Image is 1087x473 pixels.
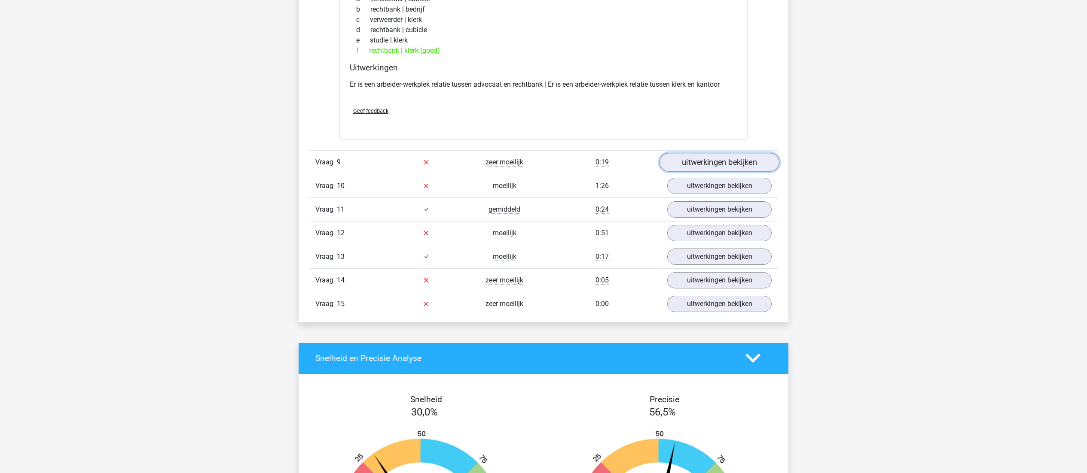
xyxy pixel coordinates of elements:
span: 56,5% [649,406,676,418]
span: 11 [337,205,345,213]
span: 0:24 [595,205,609,214]
span: c [356,15,370,25]
span: Vraag [315,157,337,167]
a: uitwerkingen bekijken [667,225,772,241]
span: Vraag [315,181,337,191]
a: uitwerkingen bekijken [667,201,772,218]
h4: Uitwerkingen [350,63,737,73]
span: moeilijk [493,229,516,237]
span: Geef feedback [353,108,388,114]
a: uitwerkingen bekijken [667,178,772,194]
span: d [356,25,370,35]
span: 12 [337,229,345,237]
span: Vraag [315,299,337,309]
span: 10 [337,182,345,190]
span: 9 [337,158,341,166]
div: studie | klerk [350,35,737,45]
span: zeer moeilijk [485,276,523,285]
span: 15 [337,300,345,308]
span: 0:17 [595,252,609,261]
span: 14 [337,276,345,284]
span: b [356,4,370,15]
span: Vraag [315,252,337,262]
h4: Snelheid [315,394,537,404]
span: moeilijk [493,252,516,261]
h4: Snelheid en Precisie Analyse [315,353,733,363]
span: zeer moeilijk [485,158,523,167]
span: 1:26 [595,182,609,190]
span: 13 [337,252,345,261]
span: 0:51 [595,229,609,237]
a: uitwerkingen bekijken [660,153,779,172]
div: verweerder | klerk [350,15,737,25]
span: Vraag [315,204,337,215]
div: rechtbank | cubicle [350,25,737,35]
span: 0:00 [595,300,609,308]
span: 30,0% [411,406,438,418]
div: rechtbank | klerk (goed) [350,45,737,56]
span: Vraag [315,228,337,238]
span: Vraag [315,275,337,285]
span: f [356,45,369,56]
span: e [356,35,370,45]
p: Er is een arbeider-werkplek relatie tussen advocaat en rechtbank | Er is een arbeider-werkplek re... [350,79,737,90]
a: uitwerkingen bekijken [667,296,772,312]
h4: Precisie [553,394,775,404]
span: 0:19 [595,158,609,167]
a: uitwerkingen bekijken [667,249,772,265]
div: rechtbank | bedrijf [350,4,737,15]
span: 0:05 [595,276,609,285]
span: moeilijk [493,182,516,190]
span: gemiddeld [489,205,520,214]
span: zeer moeilijk [485,300,523,308]
a: uitwerkingen bekijken [667,272,772,288]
